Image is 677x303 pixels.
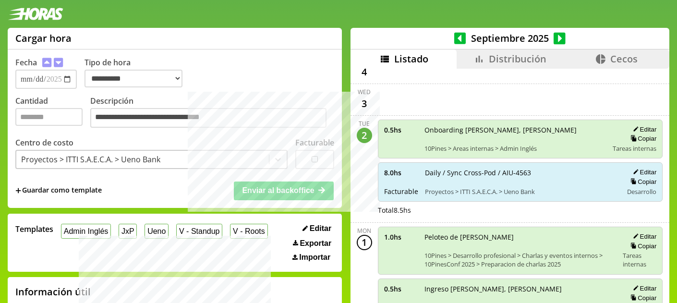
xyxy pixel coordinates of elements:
button: Copiar [628,294,656,302]
span: 10Pines > Areas internas > Admin Inglés [424,144,606,153]
span: Enviar al backoffice [242,186,314,194]
button: V - Standup [176,224,222,239]
div: 3 [357,96,372,111]
button: Editar [630,168,656,176]
span: Peloteo de [PERSON_NAME] [424,232,617,242]
span: Cecos [610,52,638,65]
textarea: Descripción [90,108,326,128]
span: Facturable [384,187,418,196]
button: Editar [630,284,656,292]
span: Listado [394,52,428,65]
button: Copiar [628,134,656,143]
label: Fecha [15,57,37,68]
span: Desarrollo [627,187,656,196]
span: + [15,185,21,196]
span: Tareas internas [613,144,656,153]
span: Onboarding [PERSON_NAME], [PERSON_NAME] [424,125,606,134]
span: 10Pines > Desarrollo profesional > Charlas y eventos internos > 10PinesConf 2025 > Preparacion de... [424,251,617,268]
span: Exportar [300,239,331,248]
span: Templates [15,224,53,234]
h2: Información útil [15,285,91,298]
button: Admin Inglés [61,224,111,239]
span: 0.5 hs [384,125,418,134]
span: Ingreso [PERSON_NAME], [PERSON_NAME] [424,284,606,293]
span: Daily / Sync Cross-Pod / AIU-4563 [425,168,617,177]
label: Centro de costo [15,137,73,148]
input: Cantidad [15,108,83,126]
label: Cantidad [15,96,90,131]
button: Copiar [628,242,656,250]
div: Proyectos > ITTI S.A.E.C.A. > Ueno Bank [21,154,160,165]
span: 8.0 hs [384,168,418,177]
span: Distribución [489,52,546,65]
label: Descripción [90,96,334,131]
span: Septiembre 2025 [466,32,554,45]
button: Exportar [290,239,334,248]
button: V - Roots [230,224,267,239]
button: Editar [630,125,656,133]
div: Mon [357,227,371,235]
span: Importar [299,253,330,262]
span: Tareas internas [623,251,656,268]
span: +Guardar como template [15,185,102,196]
button: Copiar [628,178,656,186]
img: logotipo [8,8,63,20]
div: Total 8.5 hs [378,206,663,215]
button: Enviar al backoffice [234,182,334,200]
button: Ueno [145,224,169,239]
div: 2 [357,128,372,143]
span: 1.0 hs [384,232,418,242]
button: Editar [300,224,334,233]
div: 4 [357,64,372,80]
div: Tue [359,120,370,128]
div: Wed [358,88,371,96]
label: Tipo de hora [85,57,190,89]
label: Facturable [295,137,334,148]
button: JxP [119,224,137,239]
div: 1 [357,235,372,250]
button: Editar [630,232,656,241]
span: Proyectos > ITTI S.A.E.C.A. > Ueno Bank [425,187,617,196]
span: Editar [310,224,331,233]
h1: Cargar hora [15,32,72,45]
select: Tipo de hora [85,70,182,87]
span: 0.5 hs [384,284,418,293]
